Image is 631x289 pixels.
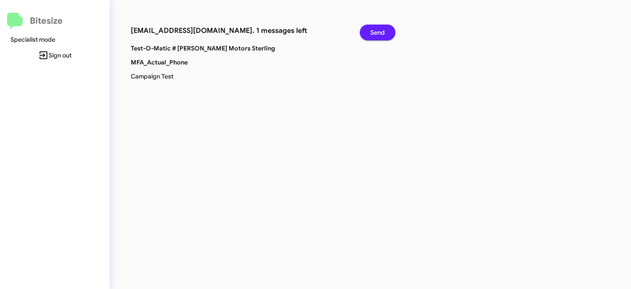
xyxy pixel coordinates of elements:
[360,25,395,40] button: Send
[131,44,275,52] b: Test-O-Matic # [PERSON_NAME] Motors Sterling
[131,58,188,66] b: MFA_Actual_Phone
[124,72,307,81] p: Campaign Test
[7,13,63,29] a: Bitesize
[131,25,347,37] h3: [EMAIL_ADDRESS][DOMAIN_NAME]. 1 messages left
[7,47,103,63] span: Sign out
[370,25,385,40] span: Send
